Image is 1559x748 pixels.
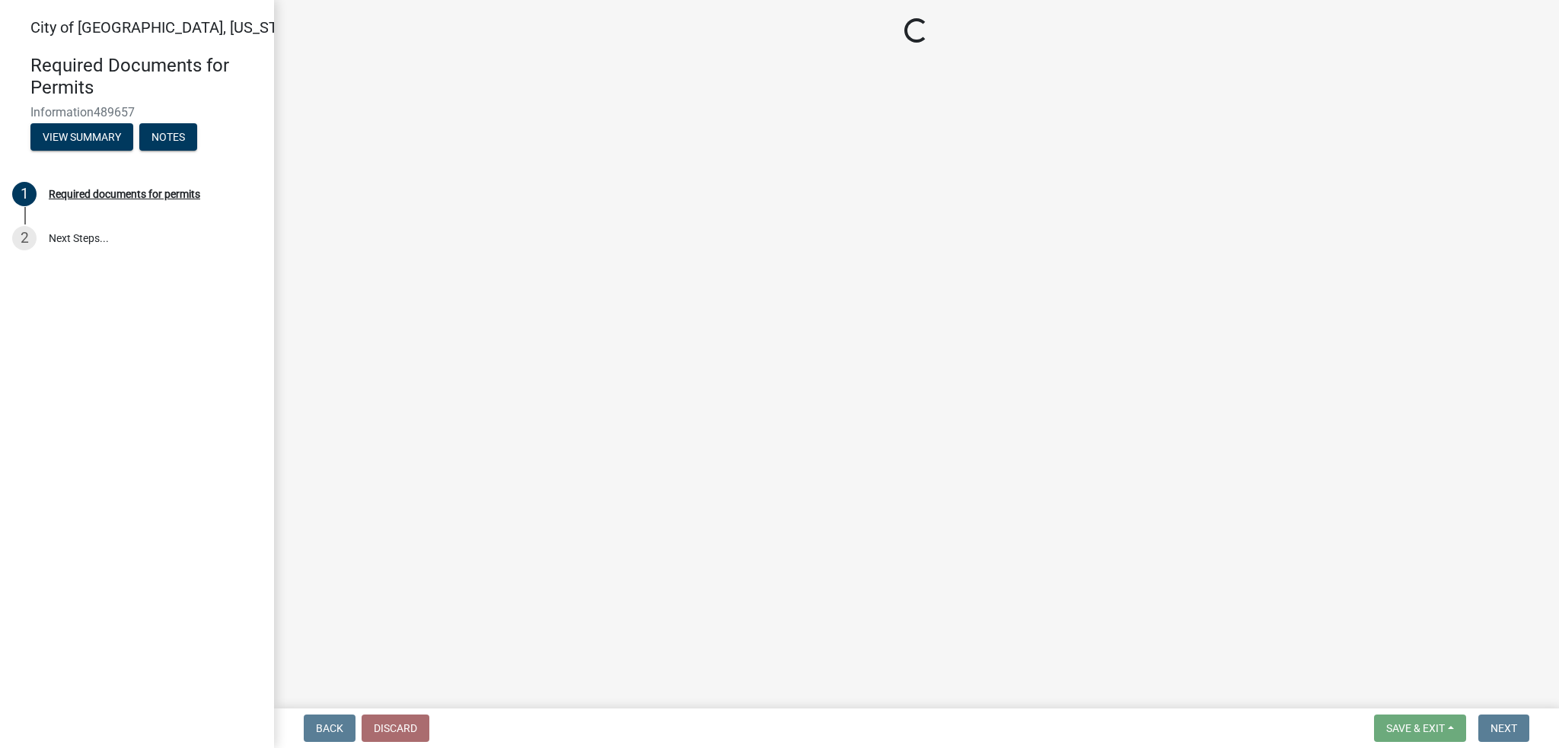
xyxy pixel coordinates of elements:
h4: Required Documents for Permits [30,55,262,99]
button: Back [304,715,355,742]
wm-modal-confirm: Notes [139,132,197,144]
button: Discard [362,715,429,742]
button: Notes [139,123,197,151]
span: Save & Exit [1386,722,1445,734]
wm-modal-confirm: Summary [30,132,133,144]
span: Back [316,722,343,734]
span: City of [GEOGRAPHIC_DATA], [US_STATE] [30,18,308,37]
span: Next [1490,722,1517,734]
button: View Summary [30,123,133,151]
button: Next [1478,715,1529,742]
span: Information489657 [30,105,244,119]
div: Required documents for permits [49,189,200,199]
div: 2 [12,226,37,250]
button: Save & Exit [1374,715,1466,742]
div: 1 [12,182,37,206]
